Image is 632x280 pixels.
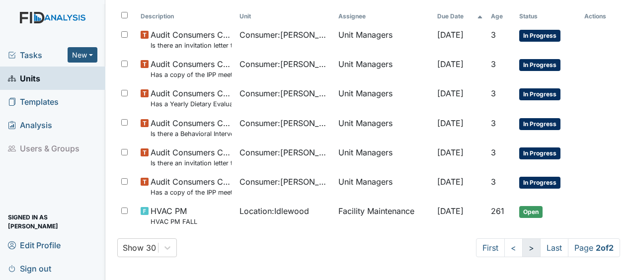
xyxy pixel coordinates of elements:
[151,117,232,139] span: Audit Consumers Charts Is there a Behavioral Intervention Program Approval/Consent for every 6 mo...
[151,188,232,197] small: Has a copy of the IPP meeting been sent to the Parent/Guardian [DATE] of the meeting?
[151,158,232,168] small: Is there an invitation letter to Parent/Guardian for current years team meetings in T-Logs (Therap)?
[334,201,433,230] td: Facility Maintenance
[8,49,68,61] a: Tasks
[239,205,309,217] span: Location : Idlewood
[151,205,197,226] span: HVAC PM HVAC PM FALL
[334,142,433,172] td: Unit Managers
[519,59,560,71] span: In Progress
[8,237,61,253] span: Edit Profile
[487,8,515,25] th: Toggle SortBy
[334,113,433,142] td: Unit Managers
[476,238,505,257] a: First
[151,29,232,50] span: Audit Consumers Charts Is there an invitation letter to Parent/Guardian for current years team me...
[596,243,614,253] strong: 2 of 2
[568,238,620,257] span: Page
[433,8,487,25] th: Toggle SortBy
[8,261,51,276] span: Sign out
[68,47,97,63] button: New
[151,70,232,79] small: Has a copy of the IPP meeting been sent to the Parent/Guardian [DATE] of the meeting?
[334,83,433,113] td: Unit Managers
[123,242,156,254] div: Show 30
[491,206,504,216] span: 261
[504,238,523,257] a: <
[236,8,334,25] th: Toggle SortBy
[151,87,232,109] span: Audit Consumers Charts Has a Yearly Dietary Evaluation been completed?
[8,94,59,109] span: Templates
[8,117,52,133] span: Analysis
[437,88,464,98] span: [DATE]
[334,172,433,201] td: Unit Managers
[239,117,330,129] span: Consumer : [PERSON_NAME]
[151,41,232,50] small: Is there an invitation letter to Parent/Guardian for current years team meetings in T-Logs (Therap)?
[239,29,330,41] span: Consumer : [PERSON_NAME]
[239,87,330,99] span: Consumer : [PERSON_NAME]
[491,177,496,187] span: 3
[239,176,330,188] span: Consumer : [PERSON_NAME]
[334,8,433,25] th: Assignee
[239,146,330,158] span: Consumer : [PERSON_NAME]
[151,176,232,197] span: Audit Consumers Charts Has a copy of the IPP meeting been sent to the Parent/Guardian within 30 d...
[151,58,232,79] span: Audit Consumers Charts Has a copy of the IPP meeting been sent to the Parent/Guardian within 30 d...
[437,59,464,69] span: [DATE]
[151,146,232,168] span: Audit Consumers Charts Is there an invitation letter to Parent/Guardian for current years team me...
[151,129,232,139] small: Is there a Behavioral Intervention Program Approval/Consent for every 6 months?
[334,25,433,54] td: Unit Managers
[476,238,620,257] nav: task-pagination
[437,206,464,216] span: [DATE]
[334,54,433,83] td: Unit Managers
[491,59,496,69] span: 3
[519,88,560,100] span: In Progress
[519,118,560,130] span: In Progress
[540,238,568,257] a: Last
[151,99,232,109] small: Has a Yearly Dietary Evaluation been completed?
[239,58,330,70] span: Consumer : [PERSON_NAME]
[437,118,464,128] span: [DATE]
[519,147,560,159] span: In Progress
[519,177,560,189] span: In Progress
[515,8,580,25] th: Toggle SortBy
[437,177,464,187] span: [DATE]
[121,12,128,18] input: Toggle All Rows Selected
[580,8,620,25] th: Actions
[8,70,40,86] span: Units
[519,206,543,218] span: Open
[137,8,236,25] th: Toggle SortBy
[491,88,496,98] span: 3
[437,147,464,157] span: [DATE]
[519,30,560,42] span: In Progress
[437,30,464,40] span: [DATE]
[491,30,496,40] span: 3
[8,214,97,229] span: Signed in as [PERSON_NAME]
[491,118,496,128] span: 3
[151,217,197,226] small: HVAC PM FALL
[522,238,541,257] a: >
[491,147,496,157] span: 3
